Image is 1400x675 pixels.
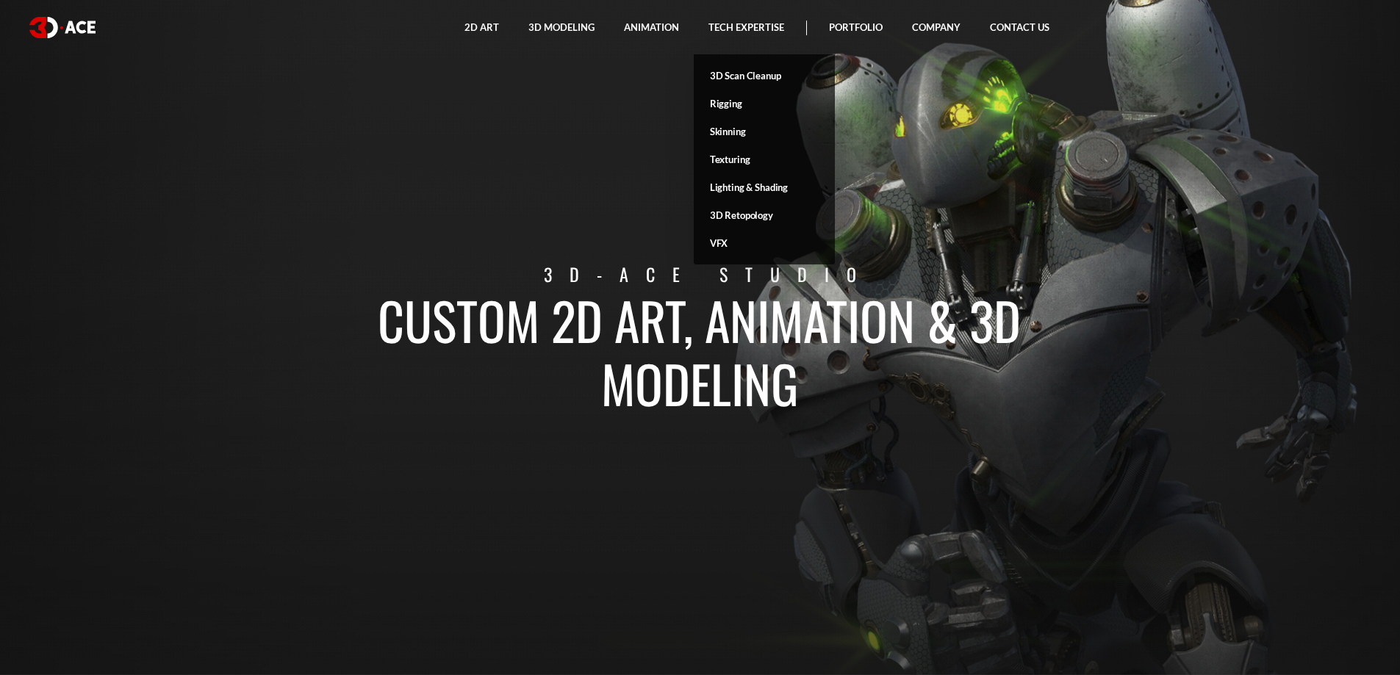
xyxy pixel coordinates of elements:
h1: Custom 2D art, animation & 3D modeling [292,288,1108,414]
a: Skinning [694,118,835,145]
a: 3D Retopology [694,201,835,229]
a: Texturing [694,145,835,173]
img: logo white [29,17,96,38]
a: 3D Scan Cleanup [694,62,835,90]
p: 3D-Ace studio [292,261,1126,288]
a: Lighting & Shading [694,173,835,201]
a: VFX [694,229,835,257]
a: Rigging [694,90,835,118]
